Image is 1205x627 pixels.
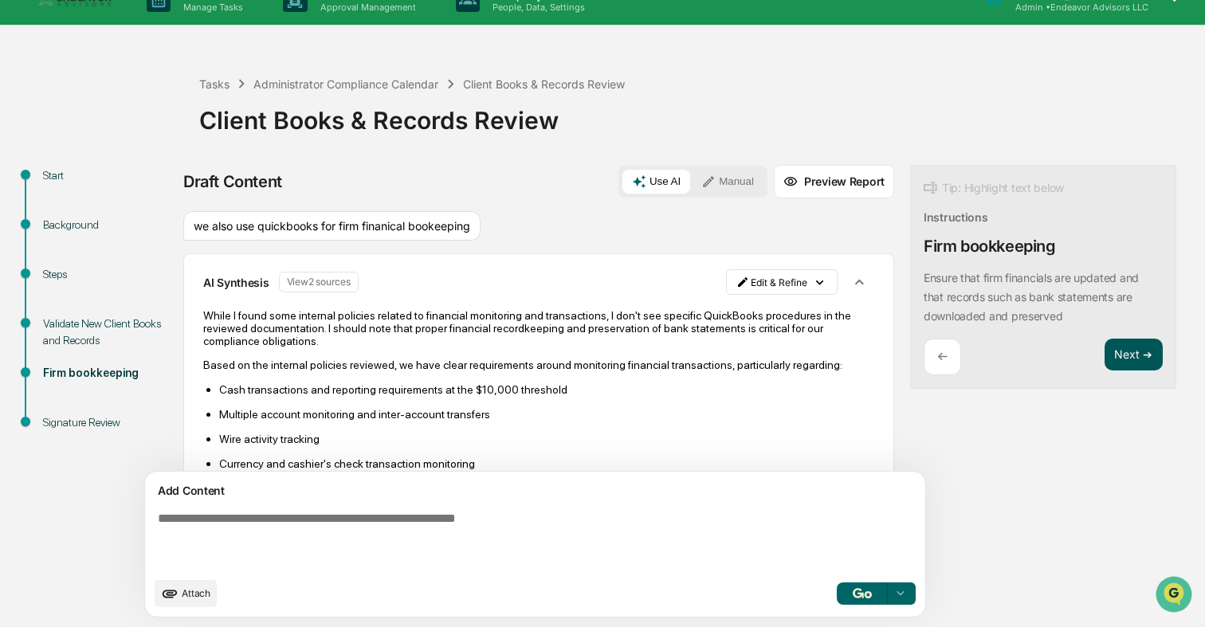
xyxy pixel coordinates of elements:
[116,202,128,215] div: 🗄️
[692,170,763,194] button: Manual
[308,2,424,13] p: Approval Management
[183,172,282,191] div: Draft Content
[924,210,988,224] div: Instructions
[54,122,261,138] div: Start new chat
[43,414,174,431] div: Signature Review
[159,270,193,282] span: Pylon
[43,315,174,349] div: Validate New Client Books and Records
[774,165,894,198] button: Preview Report
[43,167,174,184] div: Start
[203,276,269,289] p: AI Synthesis
[203,309,874,347] p: While I found some internal policies related to financial monitoring and transactions, I don't se...
[924,178,1064,198] div: Tip: Highlight text below
[182,587,210,599] span: Attach
[155,580,217,607] button: upload document
[219,433,874,445] p: Wire activity tracking
[16,122,45,151] img: 1746055101610-c473b297-6a78-478c-a979-82029cc54cd1
[1003,2,1148,13] p: Admin • Endeavor Advisors LLC
[10,194,109,223] a: 🖐️Preclearance
[199,77,230,91] div: Tasks
[924,271,1139,323] p: Ensure that firm financials are updated and that records such as bank statements are downloaded a...
[726,269,838,295] button: Edit & Refine
[924,237,1056,256] div: Firm bookkeeping
[937,349,948,364] p: ←
[16,202,29,215] div: 🖐️
[853,588,872,598] img: Go
[16,233,29,245] div: 🔎
[253,77,438,91] div: Administrator Compliance Calendar
[155,481,916,500] div: Add Content
[32,201,103,217] span: Preclearance
[199,93,1197,135] div: Client Books & Records Review
[183,211,481,241] div: we also use quickbooks for firm finanical bookeeping
[10,225,107,253] a: 🔎Data Lookup
[203,359,874,371] p: Based on the internal policies reviewed, we have clear requirements around monitoring financial t...
[54,138,202,151] div: We're available if you need us!
[219,383,874,396] p: Cash transactions and reporting requirements at the $10,000 threshold
[480,2,593,13] p: People, Data, Settings
[43,266,174,283] div: Steps
[1154,574,1197,617] iframe: Open customer support
[43,365,174,382] div: Firm bookkeeping
[463,77,625,91] div: Client Books & Records Review
[219,457,874,470] p: Currency and cashier's check transaction monitoring
[837,582,888,605] button: Go
[1105,339,1163,371] button: Next ➔
[279,272,359,292] button: View2 sources
[131,201,198,217] span: Attestations
[16,33,290,59] p: How can we help?
[219,408,874,421] p: Multiple account monitoring and inter-account transfers
[171,2,251,13] p: Manage Tasks
[43,217,174,233] div: Background
[271,127,290,146] button: Start new chat
[622,170,690,194] button: Use AI
[32,231,100,247] span: Data Lookup
[112,269,193,282] a: Powered byPylon
[109,194,204,223] a: 🗄️Attestations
